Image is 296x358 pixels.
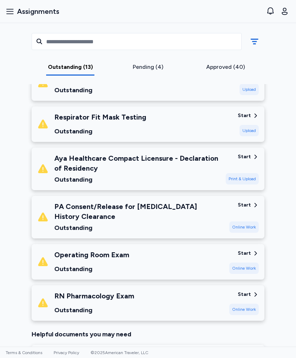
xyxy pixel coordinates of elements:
div: Outstanding [54,264,129,274]
div: Outstanding (13) [34,63,106,71]
div: Outstanding [54,85,155,95]
div: Outstanding [54,175,220,184]
div: Outstanding [54,305,134,315]
div: Start [238,202,251,209]
div: RN Pharmacology Exam [54,291,134,301]
div: Start [238,250,251,257]
div: Outstanding [54,223,224,233]
div: Approved (40) [190,63,262,71]
div: Outstanding [54,126,146,136]
div: Upload [240,84,259,95]
div: Operating Room Exam [54,250,129,260]
div: Aya Healthcare Compact Licensure - Declaration of Residency [54,153,220,173]
div: PA Consent/Release for [MEDICAL_DATA] History Clearance [54,202,224,221]
div: Start [238,153,251,160]
div: Online Work [229,304,259,315]
div: Respirator Fit Mask Testing [54,112,146,122]
div: Helpful documents you may need [32,329,264,339]
div: Online Work [229,263,259,274]
a: Terms & Conditions [6,350,42,355]
span: Assignments [17,6,59,16]
div: Pending (4) [112,63,184,71]
div: Start [238,112,251,119]
a: Privacy Policy [54,350,79,355]
div: Print & Upload [226,173,259,184]
div: Upload [240,125,259,136]
span: © 2025 American Traveler, LLC [91,350,148,355]
div: Start [238,291,251,298]
button: Assignments [3,4,62,19]
div: Online Work [229,221,259,233]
